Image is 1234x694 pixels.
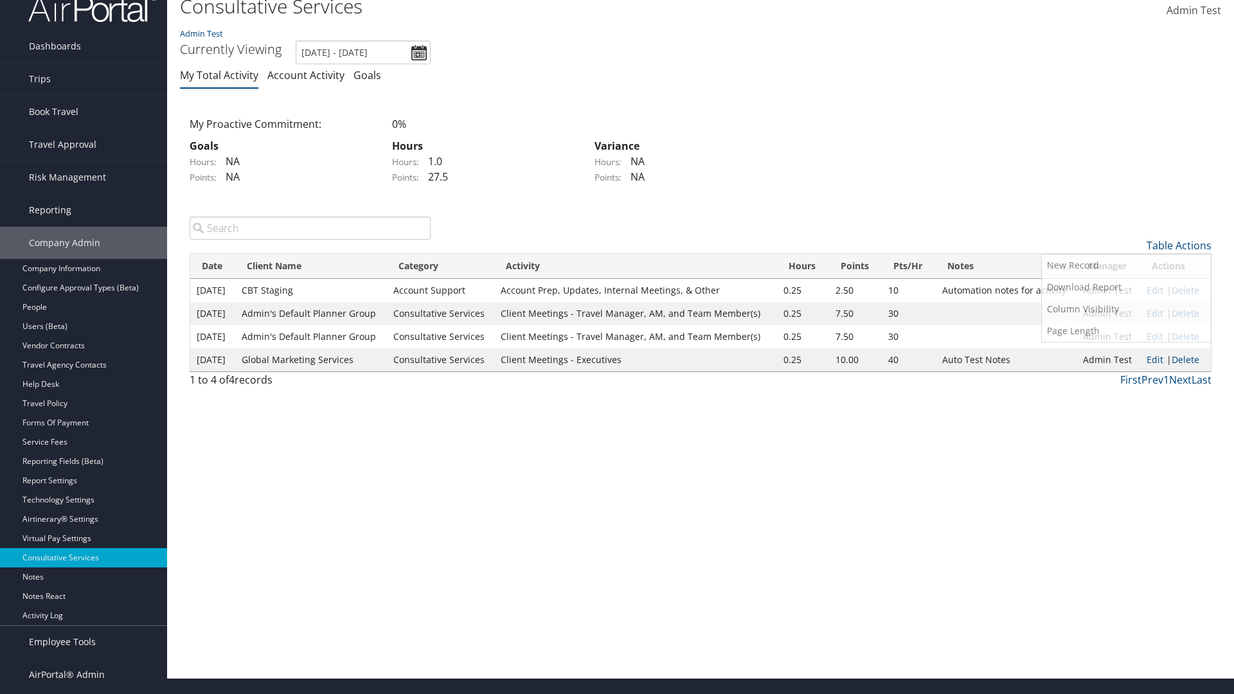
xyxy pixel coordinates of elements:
span: Employee Tools [29,626,96,658]
span: Travel Approval [29,129,96,161]
span: Reporting [29,194,71,226]
a: 100 [1042,321,1211,343]
span: Company Admin [29,227,100,259]
a: New Record [1042,254,1211,276]
span: Risk Management [29,161,106,193]
a: 10 [1042,256,1211,278]
a: 25 [1042,278,1211,299]
a: 50 [1042,299,1211,321]
span: Book Travel [29,96,78,128]
span: Dashboards [29,30,81,62]
span: Trips [29,63,51,95]
span: AirPortal® Admin [29,659,105,691]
